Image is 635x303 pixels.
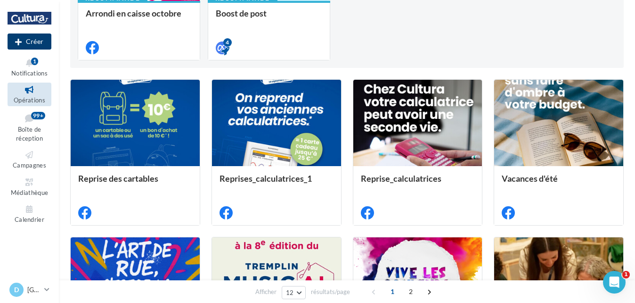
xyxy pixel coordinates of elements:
[286,289,294,296] span: 12
[622,271,630,278] span: 1
[11,69,48,77] span: Notifications
[603,271,626,294] iframe: Intercom live chat
[502,174,616,193] div: Vacances d'été
[15,216,44,223] span: Calendrier
[311,287,350,296] span: résultats/page
[14,285,19,295] span: D
[8,34,51,50] button: Créer
[220,174,334,193] div: Reprises_calculatrices_1
[8,281,51,299] a: D [GEOGRAPHIC_DATA]
[31,112,45,119] div: 99+
[8,34,51,50] div: Nouvelle campagne
[8,175,51,198] a: Médiathèque
[78,174,192,193] div: Reprise des cartables
[8,56,51,79] button: Notifications 1
[361,174,475,193] div: Reprise_calculatrices
[16,126,43,142] span: Boîte de réception
[8,148,51,171] a: Campagnes
[14,96,45,104] span: Opérations
[8,202,51,225] a: Calendrier
[223,38,232,47] div: 4
[11,189,49,196] span: Médiathèque
[86,8,192,27] div: Arrondi en caisse octobre
[8,83,51,106] a: Opérations
[385,284,400,299] span: 1
[31,58,38,65] div: 1
[282,286,306,299] button: 12
[216,8,322,27] div: Boost de post
[13,161,46,169] span: Campagnes
[403,284,418,299] span: 2
[8,110,51,144] a: Boîte de réception99+
[255,287,277,296] span: Afficher
[27,285,41,295] p: [GEOGRAPHIC_DATA]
